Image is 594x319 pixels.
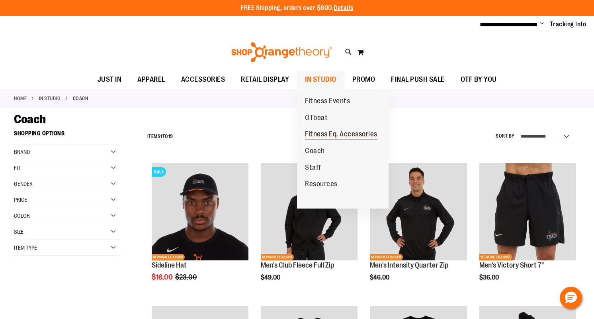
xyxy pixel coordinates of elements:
[297,159,329,176] a: Staff
[147,130,173,143] h2: Items to
[370,274,391,281] span: $46.00
[257,159,361,301] div: product
[14,213,30,219] span: Color
[14,228,23,235] span: Size
[39,95,61,102] a: IN STUDIO
[14,165,21,171] span: Fit
[496,133,515,140] label: Sort By
[370,261,448,269] a: Men's Intensity Quarter Zip
[334,4,354,12] a: Details
[370,254,403,260] span: NETWORK EXCLUSIVE
[560,287,582,309] button: Hello, have a question? Let’s chat.
[297,93,358,110] a: Fitness Events
[261,163,358,261] a: OTF Mens Coach FA23 Club Fleece Full Zip - Black primary imageNETWORK EXCLUSIVE
[305,163,321,173] span: Staff
[152,167,166,177] span: SALE
[90,71,130,89] a: JUST IN
[14,126,121,144] strong: Shopping Options
[305,180,338,190] span: Resources
[14,149,30,155] span: Brand
[152,163,248,261] a: Sideline Hat primary imageSALENETWORK EXCLUSIVE
[297,176,346,193] a: Resources
[152,163,248,260] img: Sideline Hat primary image
[173,71,233,89] a: ACCESSORIES
[261,254,294,260] span: NETWORK EXCLUSIVE
[550,20,586,29] a: Tracking Info
[14,112,46,126] span: Coach
[241,71,289,89] span: RETAIL DISPLAY
[230,42,333,62] img: Shop Orangetheory
[297,126,385,143] a: Fitness Eq. Accessories
[175,273,198,281] span: $23.00
[305,130,377,140] span: Fitness Eq. Accessories
[383,71,453,89] a: FINAL PUSH SALE
[152,261,187,269] a: Sideline Hat
[297,110,336,126] a: OTbeat
[297,89,389,209] ul: IN STUDIO
[540,20,544,28] button: Account menu
[461,71,497,89] span: OTF BY YOU
[168,134,173,139] span: 19
[14,197,27,203] span: Price
[479,163,576,260] img: OTF Mens Coach FA23 Victory Short - Black primary image
[261,163,358,260] img: OTF Mens Coach FA23 Club Fleece Full Zip - Black primary image
[181,71,225,89] span: ACCESSORIES
[98,71,122,89] span: JUST IN
[305,114,328,124] span: OTbeat
[297,71,344,89] a: IN STUDIO
[305,147,325,157] span: Coach
[14,95,27,102] a: Home
[370,163,467,260] img: OTF Mens Coach FA23 Intensity Quarter Zip - Black primary image
[391,71,445,89] span: FINAL PUSH SALE
[160,134,162,139] span: 1
[148,159,252,301] div: product
[453,71,505,89] a: OTF BY YOU
[297,143,333,159] a: Coach
[129,71,173,89] a: APPAREL
[479,254,512,260] span: NETWORK EXCLUSIVE
[366,159,471,301] div: product
[479,274,500,281] span: $36.00
[73,95,88,102] strong: Coach
[137,71,165,89] span: APPAREL
[305,71,336,89] span: IN STUDIO
[14,181,33,187] span: Gender
[240,4,354,13] p: FREE Shipping, orders over $600.
[475,159,580,301] div: product
[305,97,350,107] span: Fitness Events
[152,254,185,260] span: NETWORK EXCLUSIVE
[261,261,334,269] a: Men's Club Fleece Full Zip
[261,274,281,281] span: $49.00
[152,273,174,281] span: $16.00
[352,71,375,89] span: PROMO
[479,163,576,261] a: OTF Mens Coach FA23 Victory Short - Black primary imageNETWORK EXCLUSIVE
[479,261,544,269] a: Men's Victory Short 7"
[344,71,383,89] a: PROMO
[14,244,37,251] span: Item Type
[233,71,297,89] a: RETAIL DISPLAY
[370,163,467,261] a: OTF Mens Coach FA23 Intensity Quarter Zip - Black primary imageNETWORK EXCLUSIVE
